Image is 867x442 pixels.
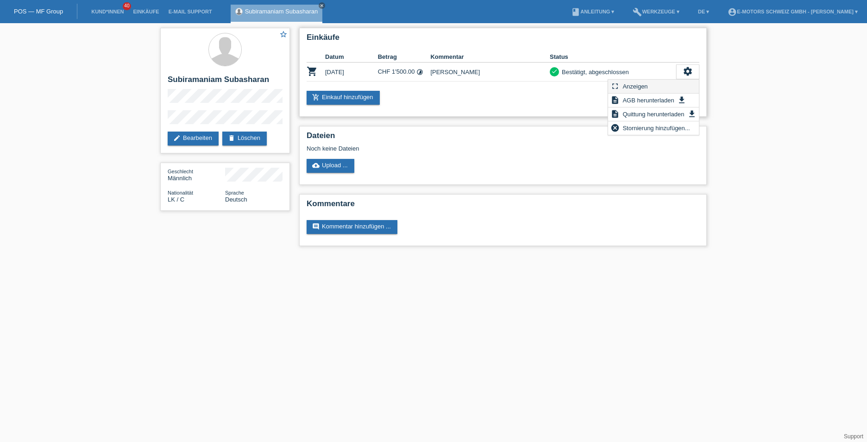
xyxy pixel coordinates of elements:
i: description [610,109,620,119]
a: Subiramaniam Subasharan [245,8,318,15]
a: account_circleE-Motors Schweiz GmbH - [PERSON_NAME] ▾ [723,9,862,14]
a: bookAnleitung ▾ [566,9,619,14]
a: add_shopping_cartEinkauf hinzufügen [307,91,380,105]
a: cloud_uploadUpload ... [307,159,354,173]
i: delete [228,134,235,142]
div: Männlich [168,168,225,182]
a: deleteLöschen [222,132,267,145]
i: get_app [677,95,686,105]
a: E-Mail Support [164,9,217,14]
div: Bestätigt, abgeschlossen [559,67,629,77]
span: Nationalität [168,190,193,196]
i: add_shopping_cart [312,94,320,101]
h2: Subiramaniam Subasharan [168,75,283,89]
a: buildWerkzeuge ▾ [628,9,684,14]
span: AGB herunterladen [621,95,675,106]
span: Deutsch [225,196,247,203]
i: close [320,3,324,8]
i: cloud_upload [312,162,320,169]
a: DE ▾ [693,9,714,14]
a: Kund*innen [87,9,128,14]
a: commentKommentar hinzufügen ... [307,220,397,234]
h2: Kommentare [307,199,699,213]
i: fullscreen [610,82,620,91]
span: Sri Lanka / C / 11.08.2010 [168,196,184,203]
i: settings [683,66,693,76]
h2: Einkäufe [307,33,699,47]
i: 12 Raten [416,69,423,76]
i: get_app [687,109,697,119]
a: close [319,2,325,9]
i: account_circle [728,7,737,17]
i: check [551,68,558,75]
span: Quittung herunterladen [621,108,685,120]
th: Datum [325,51,378,63]
i: star_border [279,30,288,38]
i: build [633,7,642,17]
a: star_border [279,30,288,40]
i: edit [173,134,181,142]
a: Einkäufe [128,9,163,14]
i: book [571,7,580,17]
h2: Dateien [307,131,699,145]
span: Sprache [225,190,244,196]
i: description [610,95,620,105]
th: Status [550,51,676,63]
a: Support [844,433,863,440]
td: CHF 1'500.00 [378,63,431,82]
div: Noch keine Dateien [307,145,590,152]
span: 40 [123,2,131,10]
span: Geschlecht [168,169,193,174]
i: POSP00025437 [307,66,318,77]
td: [DATE] [325,63,378,82]
th: Betrag [378,51,431,63]
i: comment [312,223,320,230]
a: editBearbeiten [168,132,219,145]
th: Kommentar [430,51,550,63]
span: Anzeigen [621,81,649,92]
td: [PERSON_NAME] [430,63,550,82]
a: POS — MF Group [14,8,63,15]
